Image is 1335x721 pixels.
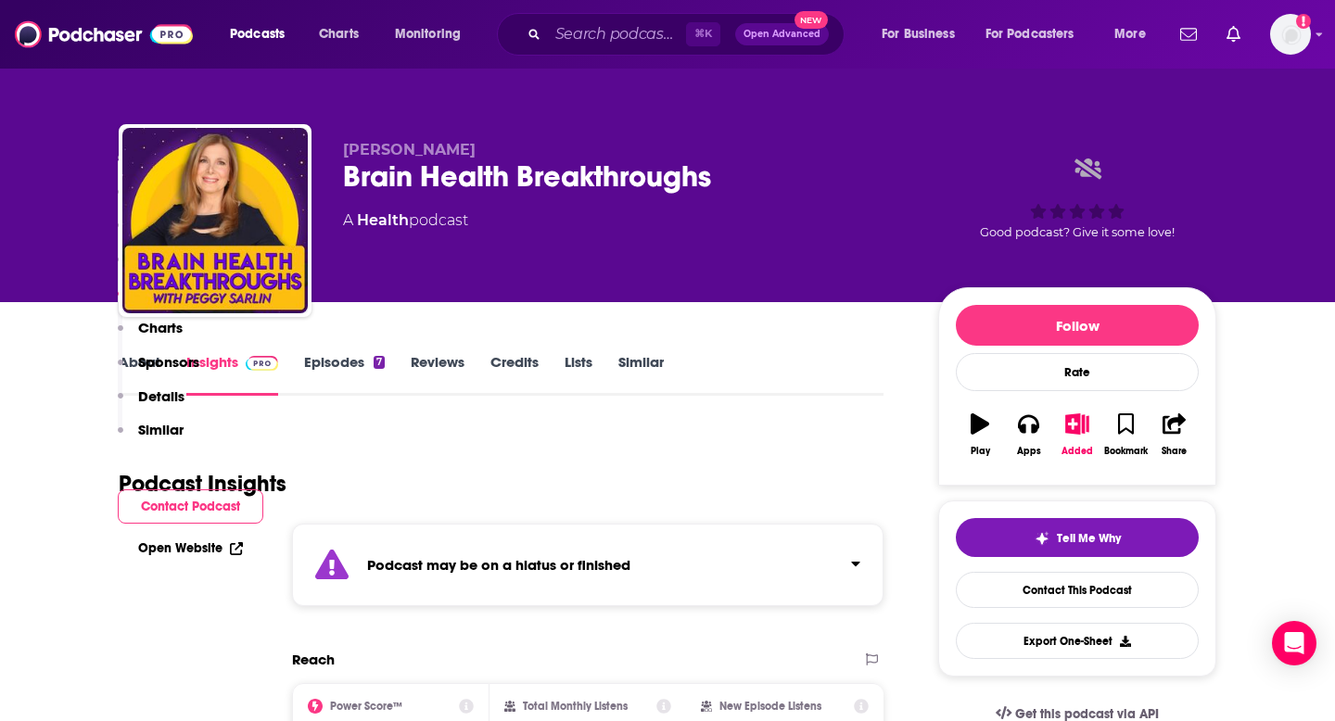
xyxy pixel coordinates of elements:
[1062,446,1093,457] div: Added
[1219,19,1248,50] a: Show notifications dropdown
[1270,14,1311,55] button: Show profile menu
[343,141,476,158] span: [PERSON_NAME]
[330,700,402,713] h2: Power Score™
[382,19,485,49] button: open menu
[869,19,978,49] button: open menu
[1017,446,1041,457] div: Apps
[118,353,199,387] button: Sponsors
[395,21,461,47] span: Monitoring
[374,356,385,369] div: 7
[1104,446,1148,457] div: Bookmark
[1101,19,1169,49] button: open menu
[618,353,664,396] a: Similar
[1035,531,1049,546] img: tell me why sparkle
[515,13,862,56] div: Search podcasts, credits, & more...
[971,446,990,457] div: Play
[292,524,884,606] section: Click to expand status details
[1272,621,1316,665] div: Open Intercom Messenger
[1057,531,1121,546] span: Tell Me Why
[956,401,1004,468] button: Play
[956,623,1199,659] button: Export One-Sheet
[795,11,828,29] span: New
[138,353,199,371] p: Sponsors
[938,141,1216,256] div: Good podcast? Give it some love!
[973,19,1101,49] button: open menu
[118,421,184,455] button: Similar
[1151,401,1199,468] button: Share
[565,353,592,396] a: Lists
[1114,21,1146,47] span: More
[523,700,628,713] h2: Total Monthly Listens
[122,128,308,313] img: Brain Health Breakthroughs
[719,700,821,713] h2: New Episode Listens
[118,489,263,524] button: Contact Podcast
[1270,14,1311,55] span: Logged in as abirchfield
[980,225,1175,239] span: Good podcast? Give it some love!
[985,21,1074,47] span: For Podcasters
[357,211,409,229] a: Health
[1004,401,1052,468] button: Apps
[230,21,285,47] span: Podcasts
[343,209,468,232] div: A podcast
[1270,14,1311,55] img: User Profile
[686,22,720,46] span: ⌘ K
[956,305,1199,346] button: Follow
[15,17,193,52] img: Podchaser - Follow, Share and Rate Podcasts
[735,23,829,45] button: Open AdvancedNew
[1053,401,1101,468] button: Added
[319,21,359,47] span: Charts
[1296,14,1311,29] svg: Add a profile image
[411,353,464,396] a: Reviews
[138,421,184,438] p: Similar
[367,556,630,574] strong: Podcast may be on a hiatus or finished
[744,30,820,39] span: Open Advanced
[882,21,955,47] span: For Business
[1173,19,1204,50] a: Show notifications dropdown
[304,353,385,396] a: Episodes7
[307,19,370,49] a: Charts
[217,19,309,49] button: open menu
[490,353,539,396] a: Credits
[548,19,686,49] input: Search podcasts, credits, & more...
[118,387,184,422] button: Details
[138,540,243,556] a: Open Website
[956,353,1199,391] div: Rate
[292,651,335,668] h2: Reach
[1101,401,1150,468] button: Bookmark
[1162,446,1187,457] div: Share
[956,572,1199,608] a: Contact This Podcast
[138,387,184,405] p: Details
[956,518,1199,557] button: tell me why sparkleTell Me Why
